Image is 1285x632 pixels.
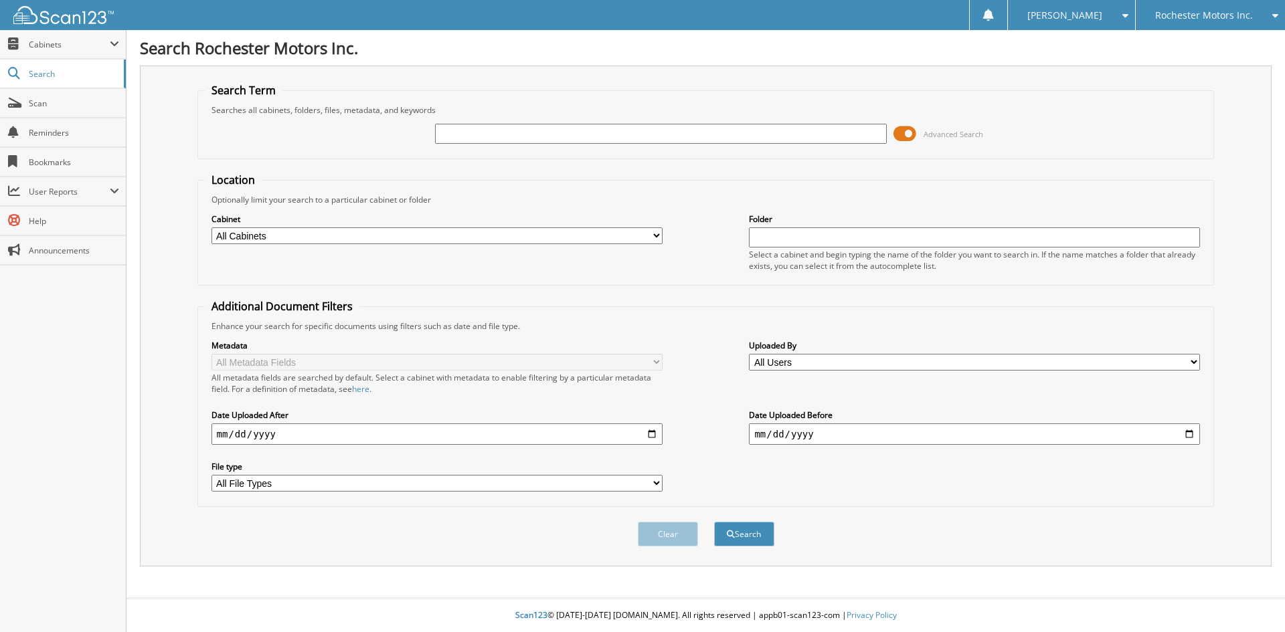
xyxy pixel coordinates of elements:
div: Optionally limit your search to a particular cabinet or folder [205,194,1207,205]
h1: Search Rochester Motors Inc. [140,37,1272,59]
span: Advanced Search [924,129,983,139]
label: Metadata [211,340,663,351]
legend: Additional Document Filters [205,299,359,314]
div: Select a cabinet and begin typing the name of the folder you want to search in. If the name match... [749,249,1200,272]
button: Clear [638,522,698,546]
legend: Location [205,173,262,187]
legend: Search Term [205,83,282,98]
label: Uploaded By [749,340,1200,351]
span: Cabinets [29,39,110,50]
a: Privacy Policy [847,609,897,621]
span: [PERSON_NAME] [1027,11,1102,19]
label: Folder [749,213,1200,225]
span: Reminders [29,127,119,138]
span: Rochester Motors Inc. [1155,11,1253,19]
span: Scan [29,98,119,109]
a: here [352,383,369,395]
div: Searches all cabinets, folders, files, metadata, and keywords [205,104,1207,116]
span: Bookmarks [29,156,119,168]
button: Search [714,522,774,546]
input: end [749,423,1200,445]
label: Cabinet [211,213,663,225]
input: start [211,423,663,445]
img: scan123-logo-white.svg [13,6,114,24]
span: Announcements [29,245,119,256]
span: Scan123 [515,609,547,621]
span: Search [29,68,117,80]
div: Enhance your search for specific documents using filters such as date and file type. [205,320,1207,332]
div: © [DATE]-[DATE] [DOMAIN_NAME]. All rights reserved | appb01-scan123-com | [126,599,1285,632]
span: User Reports [29,186,110,197]
span: Help [29,215,119,227]
label: Date Uploaded After [211,409,663,421]
div: All metadata fields are searched by default. Select a cabinet with metadata to enable filtering b... [211,372,663,395]
label: Date Uploaded Before [749,409,1200,421]
label: File type [211,461,663,472]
